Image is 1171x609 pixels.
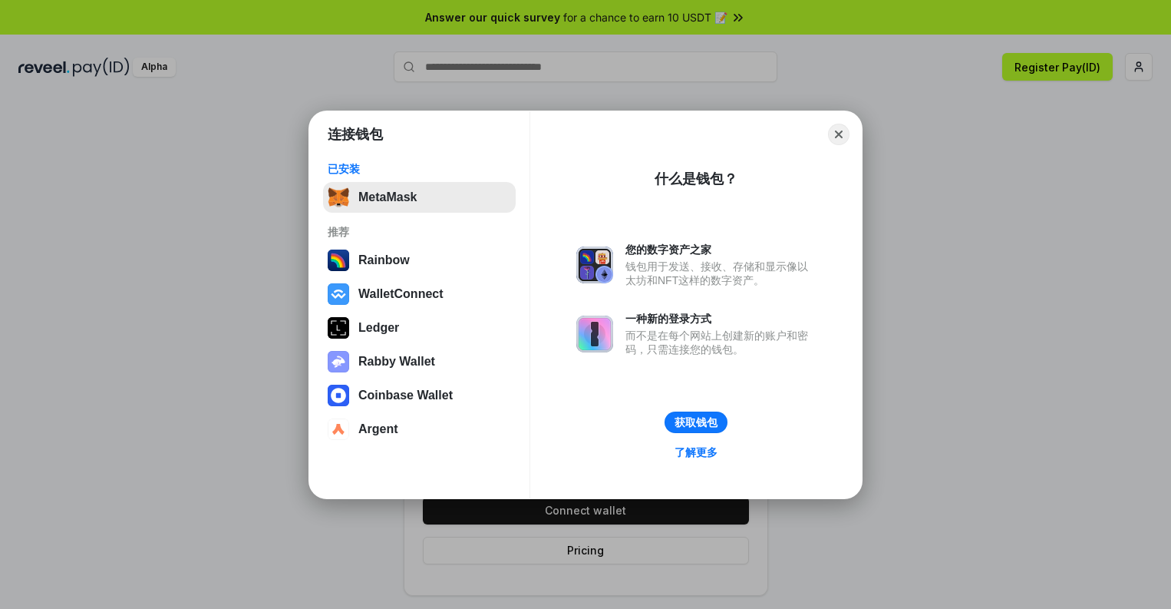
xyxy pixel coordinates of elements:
img: svg+xml,%3Csvg%20xmlns%3D%22http%3A%2F%2Fwww.w3.org%2F2000%2Fsvg%22%20fill%3D%22none%22%20viewBox... [328,351,349,372]
button: 获取钱包 [665,412,727,433]
div: Rainbow [358,253,410,267]
button: Argent [323,414,516,445]
div: 获取钱包 [675,415,717,429]
div: Argent [358,422,398,436]
div: 一种新的登录方式 [625,312,816,326]
div: WalletConnect [358,287,444,301]
button: Rabby Wallet [323,346,516,377]
div: Rabby Wallet [358,355,435,369]
div: 了解更多 [675,445,717,459]
img: svg+xml,%3Csvg%20fill%3D%22none%22%20height%3D%2233%22%20viewBox%3D%220%200%2035%2033%22%20width%... [328,187,349,208]
div: MetaMask [358,190,417,204]
div: Ledger [358,321,399,335]
img: svg+xml,%3Csvg%20width%3D%22120%22%20height%3D%22120%22%20viewBox%3D%220%200%20120%20120%22%20fil... [328,250,349,271]
img: svg+xml,%3Csvg%20xmlns%3D%22http%3A%2F%2Fwww.w3.org%2F2000%2Fsvg%22%20fill%3D%22none%22%20viewBox... [576,247,613,283]
div: 什么是钱包？ [655,170,737,188]
a: 了解更多 [665,442,727,462]
button: Rainbow [323,245,516,276]
div: 推荐 [328,225,511,239]
button: Close [828,124,849,145]
button: Ledger [323,313,516,343]
div: 您的数字资产之家 [625,243,816,257]
button: WalletConnect [323,279,516,309]
div: 钱包用于发送、接收、存储和显示像以太坊和NFT这样的数字资产。 [625,260,816,287]
img: svg+xml,%3Csvg%20width%3D%2228%22%20height%3D%2228%22%20viewBox%3D%220%200%2028%2028%22%20fill%3D... [328,385,349,406]
img: svg+xml,%3Csvg%20xmlns%3D%22http%3A%2F%2Fwww.w3.org%2F2000%2Fsvg%22%20width%3D%2228%22%20height%3... [328,317,349,339]
img: svg+xml,%3Csvg%20xmlns%3D%22http%3A%2F%2Fwww.w3.org%2F2000%2Fsvg%22%20fill%3D%22none%22%20viewBox... [576,316,613,352]
div: 而不是在每个网站上创建新的账户和密码，只需连接您的钱包。 [625,329,816,356]
div: Coinbase Wallet [358,389,453,402]
img: svg+xml,%3Csvg%20width%3D%2228%22%20height%3D%2228%22%20viewBox%3D%220%200%2028%2028%22%20fill%3D... [328,283,349,305]
img: svg+xml,%3Csvg%20width%3D%2228%22%20height%3D%2228%22%20viewBox%3D%220%200%2028%2028%22%20fill%3D... [328,419,349,440]
button: MetaMask [323,182,516,213]
h1: 连接钱包 [328,125,383,144]
div: 已安装 [328,162,511,176]
button: Coinbase Wallet [323,380,516,411]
